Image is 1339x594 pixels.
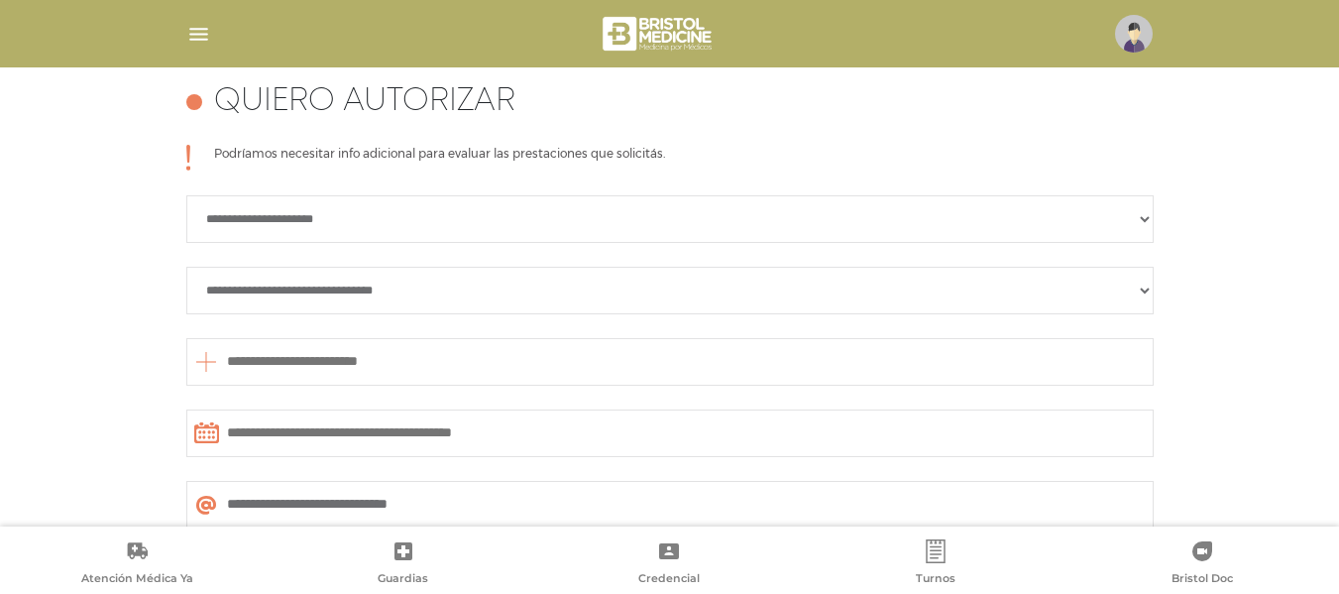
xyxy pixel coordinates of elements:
span: Bristol Doc [1172,571,1233,589]
a: Atención Médica Ya [4,539,271,590]
a: Guardias [271,539,537,590]
img: bristol-medicine-blanco.png [600,10,718,58]
span: Turnos [916,571,955,589]
h4: Quiero autorizar [214,83,515,121]
span: Atención Médica Ya [81,571,193,589]
a: Turnos [803,539,1069,590]
a: Credencial [536,539,803,590]
img: Cober_menu-lines-white.svg [186,22,211,47]
img: profile-placeholder.svg [1115,15,1153,53]
p: Podríamos necesitar info adicional para evaluar las prestaciones que solicitás. [214,145,665,171]
a: Bristol Doc [1068,539,1335,590]
span: Credencial [638,571,700,589]
span: Guardias [378,571,428,589]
